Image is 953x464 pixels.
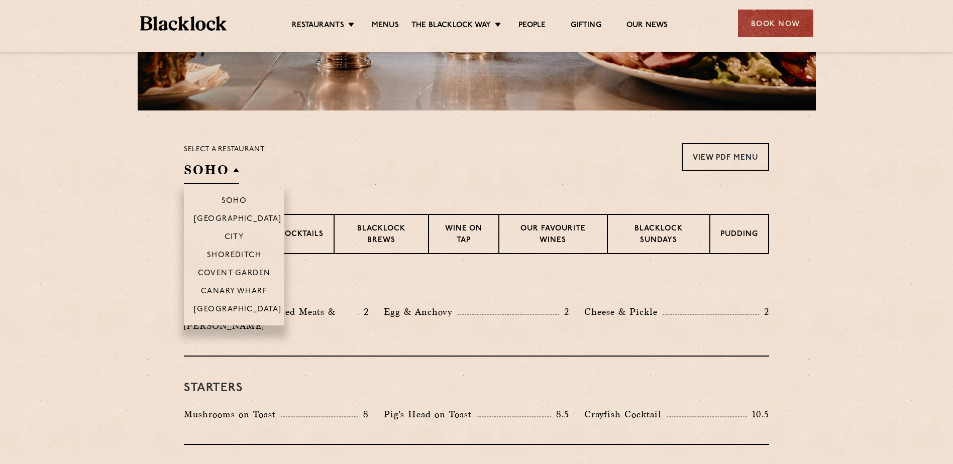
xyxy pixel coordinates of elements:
a: Our News [626,21,668,32]
p: Soho [222,197,247,207]
p: City [225,233,244,243]
p: Our favourite wines [509,223,596,247]
h2: SOHO [184,161,239,184]
p: [GEOGRAPHIC_DATA] [194,215,282,225]
p: 8 [358,408,369,421]
a: The Blacklock Way [411,21,491,32]
h3: Starters [184,382,769,395]
p: Select a restaurant [184,143,265,156]
p: Pudding [720,229,758,242]
p: Pig's Head on Toast [384,407,477,421]
p: Covent Garden [198,269,271,279]
p: Canary Wharf [201,287,267,297]
p: Blacklock Sundays [618,223,699,247]
p: Cheese & Pickle [584,305,663,319]
p: Cocktails [279,229,324,242]
p: Mushrooms on Toast [184,407,281,421]
p: 2 [359,305,369,318]
p: Crayfish Cocktail [584,407,667,421]
a: Gifting [571,21,601,32]
a: People [518,21,546,32]
p: Shoreditch [207,251,262,261]
h3: Pre Chop Bites [184,279,769,292]
p: 2 [759,305,769,318]
p: Egg & Anchovy [384,305,457,319]
div: Book Now [738,10,813,37]
p: 2 [559,305,569,318]
p: 10.5 [747,408,769,421]
p: Blacklock Brews [345,223,418,247]
p: Wine on Tap [439,223,488,247]
a: View PDF Menu [682,143,769,171]
p: [GEOGRAPHIC_DATA] [194,305,282,315]
p: 8.5 [551,408,569,421]
a: Menus [372,21,399,32]
img: BL_Textured_Logo-footer-cropped.svg [140,16,227,31]
a: Restaurants [292,21,344,32]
